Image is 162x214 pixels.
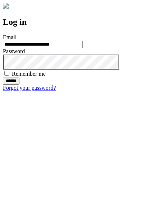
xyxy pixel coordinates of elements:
[3,48,25,54] label: Password
[3,85,56,91] a: Forgot your password?
[3,17,159,27] h2: Log in
[3,3,9,9] img: logo-4e3dc11c47720685a147b03b5a06dd966a58ff35d612b21f08c02c0306f2b779.png
[3,34,17,40] label: Email
[12,71,46,77] label: Remember me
